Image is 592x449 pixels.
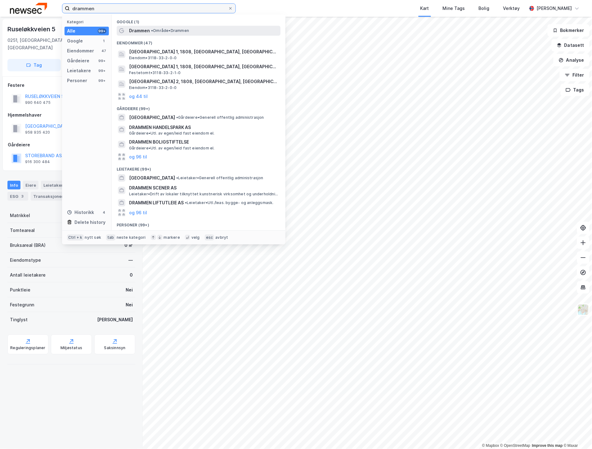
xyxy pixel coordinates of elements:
div: 99+ [98,29,106,33]
div: Info [7,181,20,189]
div: 0 [130,271,133,279]
div: 99+ [98,68,106,73]
div: ESG [7,192,28,201]
div: Reguleringsplaner [10,346,45,351]
div: Nei [126,286,133,294]
div: Hjemmelshaver [8,111,135,119]
div: velg [191,235,200,240]
div: Tinglyst [10,316,28,323]
div: Tomteareal [10,227,35,234]
span: [GEOGRAPHIC_DATA] [129,174,175,182]
span: • [176,115,178,120]
button: Bokmerker [548,24,590,37]
button: Datasett [552,39,590,51]
div: [PERSON_NAME] [97,316,133,323]
span: Område • Drammen [151,28,189,33]
span: • [151,28,153,33]
span: [GEOGRAPHIC_DATA] 1, 1808, [GEOGRAPHIC_DATA], [GEOGRAPHIC_DATA] [129,63,278,70]
div: 916 300 484 [25,159,50,164]
span: • [185,200,187,205]
span: DRAMMEN BOLIGSTIFTELSE [129,138,278,146]
div: 99+ [98,78,106,83]
div: Leietakere [41,181,68,189]
iframe: Chat Widget [561,419,592,449]
div: Antall leietakere [10,271,46,279]
span: • [176,176,178,180]
div: Alle [67,27,75,35]
div: Kontrollprogram for chat [561,419,592,449]
div: Eiendomstype [10,256,41,264]
span: Gårdeiere • Generell offentlig administrasjon [176,115,264,120]
div: Delete history [74,219,105,226]
div: Leietakere (99+) [112,162,285,173]
div: Google [67,37,83,45]
a: Improve this map [532,444,563,448]
div: Kategori [67,20,109,24]
div: Personer [67,77,87,84]
button: Filter [560,69,590,81]
div: avbryt [215,235,228,240]
div: Eiendommer (47) [112,36,285,47]
div: Leietakere [67,67,91,74]
div: Historikk [67,209,94,216]
span: Drammen [129,27,150,34]
div: 958 935 420 [25,130,50,135]
div: Kart [420,5,429,12]
span: [GEOGRAPHIC_DATA] [129,114,175,121]
div: 990 640 475 [25,100,51,105]
span: Festetomt • 3118-33-2-1-0 [129,70,181,75]
div: neste kategori [117,235,146,240]
div: 47 [101,48,106,53]
div: Eiendommer [67,47,94,55]
span: Gårdeiere • Utl. av egen/leid fast eiendom el. [129,146,215,151]
button: Tag [7,59,61,71]
div: Personer (99+) [112,218,285,229]
div: 0251, [GEOGRAPHIC_DATA], [GEOGRAPHIC_DATA] [7,37,85,51]
div: Saksinnsyn [104,346,126,351]
img: newsec-logo.f6e21ccffca1b3a03d2d.png [10,3,47,14]
button: og 96 til [129,153,147,161]
div: Transaksjoner [31,192,74,201]
div: Gårdeiere [8,141,135,149]
div: Ctrl + k [67,234,84,241]
div: Nei [126,301,133,309]
span: [GEOGRAPHIC_DATA] 2, 1808, [GEOGRAPHIC_DATA], [GEOGRAPHIC_DATA] [129,78,278,85]
button: og 96 til [129,209,147,216]
div: Festegrunn [10,301,34,309]
div: 4 [101,210,106,215]
span: Gårdeiere • Utl. av egen/leid fast eiendom el. [129,131,215,136]
div: Bruksareal (BRA) [10,242,46,249]
div: 99+ [98,58,106,63]
div: esc [205,234,214,241]
div: Gårdeiere (99+) [112,101,285,113]
span: DRAMMEN LIFTUTLEIE AS [129,199,184,207]
div: markere [164,235,180,240]
div: Festere [8,82,135,89]
a: Mapbox [482,444,499,448]
div: Google (1) [112,15,285,26]
span: Leietaker • Utl./leas. bygge- og anleggsmask. [185,200,274,205]
div: [PERSON_NAME] [537,5,572,12]
div: Bolig [479,5,490,12]
div: 3 [20,193,26,199]
img: Z [577,304,589,316]
span: Eiendom • 3118-33-2-0-0 [129,56,177,60]
div: Mine Tags [443,5,465,12]
button: Analyse [554,54,590,66]
div: 1 [101,38,106,43]
div: Ruseløkkveien 5 [7,24,57,34]
span: [GEOGRAPHIC_DATA] 1, 1808, [GEOGRAPHIC_DATA], [GEOGRAPHIC_DATA] [129,48,278,56]
span: Leietaker • Generell offentlig administrasjon [176,176,263,180]
div: 0 ㎡ [124,242,133,249]
input: Søk på adresse, matrikkel, gårdeiere, leietakere eller personer [70,4,228,13]
div: nytt søk [85,235,101,240]
div: Punktleie [10,286,30,294]
a: OpenStreetMap [500,444,531,448]
button: og 44 til [129,93,148,100]
div: Matrikkel [10,212,30,219]
div: Verktøy [503,5,520,12]
span: DRAMMEN SCENER AS [129,184,278,192]
div: Eiere [23,181,38,189]
button: Tags [561,84,590,96]
span: Leietaker • Drift av lokaler tilknyttet kunstnerisk virksomhet og underholdningsvirksomhet [129,192,279,197]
